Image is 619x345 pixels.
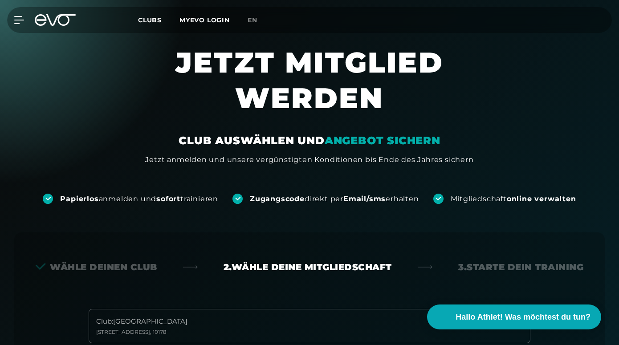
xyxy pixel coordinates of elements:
div: Mitgliedschaft [451,194,576,204]
div: Wähle deinen Club [36,261,157,273]
strong: sofort [156,195,180,203]
div: anmelden und trainieren [60,194,218,204]
strong: online verwalten [507,195,576,203]
h1: JETZT MITGLIED WERDEN [105,45,514,134]
span: en [248,16,257,24]
div: direkt per erhalten [250,194,419,204]
em: ANGEBOT SICHERN [325,134,440,147]
strong: Email/sms [343,195,386,203]
button: Hallo Athlet! Was möchtest du tun? [427,304,601,329]
div: Club : [GEOGRAPHIC_DATA] [96,317,187,327]
strong: Zugangscode [250,195,305,203]
a: Clubs [138,16,179,24]
div: [STREET_ADDRESS] , 10178 [96,329,187,336]
a: en [248,15,268,25]
a: MYEVO LOGIN [179,16,230,24]
span: Clubs [138,16,162,24]
div: Jetzt anmelden und unsere vergünstigten Konditionen bis Ende des Jahres sichern [145,154,473,165]
strong: Papierlos [60,195,98,203]
div: CLUB AUSWÄHLEN UND [179,134,440,148]
div: 2. Wähle deine Mitgliedschaft [224,261,392,273]
div: 3. Starte dein Training [458,261,583,273]
span: Hallo Athlet! Was möchtest du tun? [456,311,590,323]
